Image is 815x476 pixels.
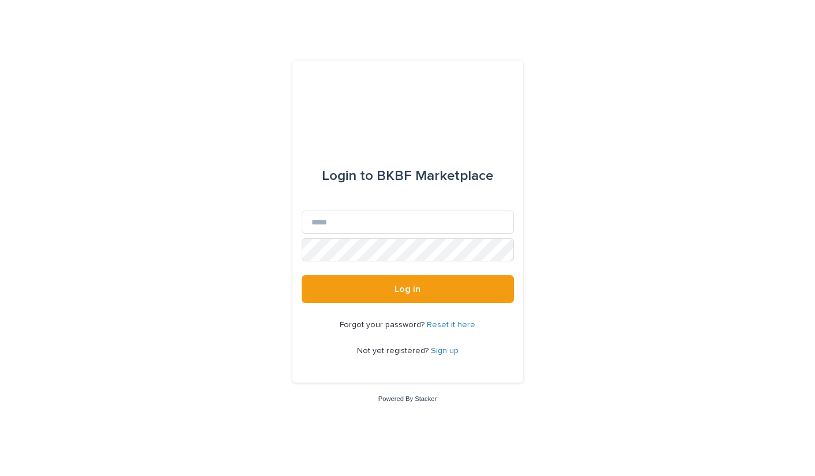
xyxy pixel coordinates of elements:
[302,275,514,303] button: Log in
[357,347,431,355] span: Not yet registered?
[322,160,493,192] div: BKBF Marketplace
[322,169,373,183] span: Login to
[427,321,475,329] a: Reset it here
[350,88,465,123] img: l65f3yHPToSKODuEVUav
[395,284,420,294] span: Log in
[340,321,427,329] span: Forgot your password?
[378,395,437,402] a: Powered By Stacker
[431,347,459,355] a: Sign up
